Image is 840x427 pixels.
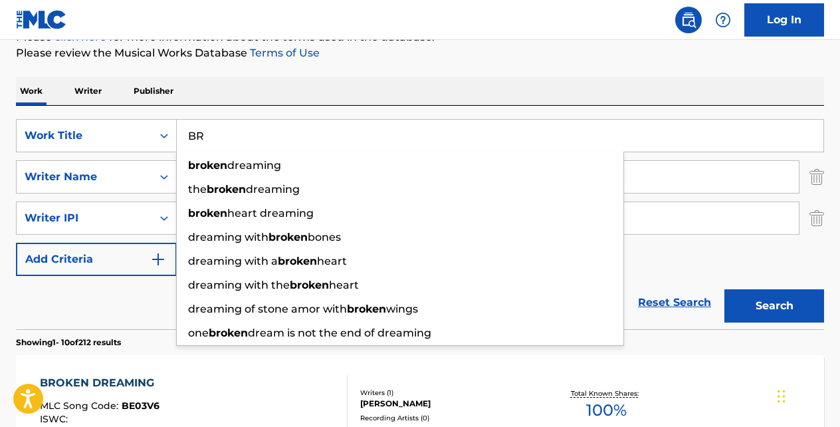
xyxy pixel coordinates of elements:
[586,398,627,422] span: 100 %
[329,279,359,291] span: heart
[40,400,122,412] span: MLC Song Code :
[188,303,347,315] span: dreaming of stone amor with
[16,119,824,329] form: Search Form
[631,288,718,317] a: Reset Search
[347,303,386,315] strong: broken
[16,337,121,349] p: Showing 1 - 10 of 212 results
[744,3,824,37] a: Log In
[710,7,736,33] div: Help
[248,327,431,339] span: dream is not the end of dreaming
[16,45,824,61] p: Please review the Musical Works Database
[16,77,47,105] p: Work
[360,413,540,423] div: Recording Artists ( 0 )
[227,207,314,219] span: heart dreaming
[360,398,540,410] div: [PERSON_NAME]
[681,12,696,28] img: search
[715,12,731,28] img: help
[207,183,246,196] strong: broken
[40,375,161,391] div: BROKEN DREAMING
[70,77,106,105] p: Writer
[247,47,320,59] a: Terms of Use
[809,202,824,235] img: Delete Criterion
[188,231,268,243] span: dreaming with
[778,376,786,416] div: Drag
[360,388,540,398] div: Writers ( 1 )
[188,183,207,196] span: the
[188,255,278,267] span: dreaming with a
[571,388,642,398] p: Total Known Shares:
[724,289,824,323] button: Search
[25,128,144,144] div: Work Title
[774,363,840,427] iframe: Chat Widget
[188,327,209,339] span: one
[809,160,824,194] img: Delete Criterion
[16,10,67,29] img: MLC Logo
[130,77,177,105] p: Publisher
[25,169,144,185] div: Writer Name
[246,183,300,196] span: dreaming
[40,413,71,425] span: ISWC :
[290,279,329,291] strong: broken
[25,210,144,226] div: Writer IPI
[317,255,347,267] span: heart
[188,279,290,291] span: dreaming with the
[150,251,166,267] img: 9d2ae6d4665cec9f34b9.svg
[227,159,281,172] span: dreaming
[122,400,159,412] span: BE03V6
[209,327,248,339] strong: broken
[675,7,702,33] a: Public Search
[188,207,227,219] strong: broken
[278,255,317,267] strong: broken
[188,159,227,172] strong: broken
[268,231,308,243] strong: broken
[16,243,177,276] button: Add Criteria
[386,303,418,315] span: wings
[308,231,341,243] span: bones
